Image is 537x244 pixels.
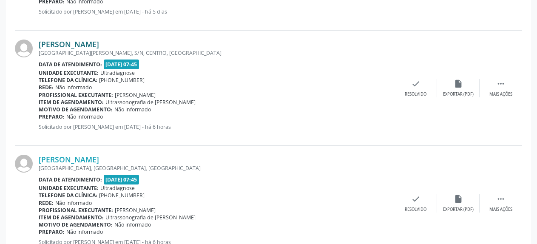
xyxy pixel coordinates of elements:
span: [PHONE_NUMBER] [99,192,145,199]
i: insert_drive_file [454,79,463,88]
b: Preparo: [39,113,65,120]
span: Não informado [114,221,151,228]
div: Mais ações [489,207,512,213]
b: Unidade executante: [39,184,99,192]
span: [PHONE_NUMBER] [99,77,145,84]
i:  [496,194,506,204]
span: Não informado [66,228,103,235]
i: check [411,79,421,88]
b: Motivo de agendamento: [39,106,113,113]
span: Ultradiagnose [100,184,135,192]
div: Resolvido [405,91,426,97]
b: Rede: [39,84,54,91]
p: Solicitado por [PERSON_NAME] em [DATE] - há 6 horas [39,123,395,131]
div: Exportar (PDF) [443,207,474,213]
div: [GEOGRAPHIC_DATA][PERSON_NAME], S/N, CENTRO, [GEOGRAPHIC_DATA] [39,49,395,57]
a: [PERSON_NAME] [39,155,99,164]
div: Exportar (PDF) [443,91,474,97]
span: Ultrassonografia de [PERSON_NAME] [105,99,196,106]
a: [PERSON_NAME] [39,40,99,49]
span: Ultrassonografia de [PERSON_NAME] [105,214,196,221]
span: [DATE] 07:45 [104,60,139,69]
div: Mais ações [489,91,512,97]
b: Telefone da clínica: [39,192,97,199]
i: insert_drive_file [454,194,463,204]
b: Telefone da clínica: [39,77,97,84]
b: Preparo: [39,228,65,235]
i: check [411,194,421,204]
b: Rede: [39,199,54,207]
i:  [496,79,506,88]
span: [PERSON_NAME] [115,91,156,99]
b: Data de atendimento: [39,61,102,68]
b: Profissional executante: [39,91,113,99]
span: Ultradiagnose [100,69,135,77]
b: Profissional executante: [39,207,113,214]
span: [PERSON_NAME] [115,207,156,214]
div: [GEOGRAPHIC_DATA], [GEOGRAPHIC_DATA], [GEOGRAPHIC_DATA] [39,165,395,172]
span: Não informado [55,84,92,91]
img: img [15,40,33,57]
p: Solicitado por [PERSON_NAME] em [DATE] - há 5 dias [39,8,395,15]
span: [DATE] 07:45 [104,175,139,184]
span: Não informado [114,106,151,113]
b: Item de agendamento: [39,99,104,106]
b: Item de agendamento: [39,214,104,221]
b: Unidade executante: [39,69,99,77]
b: Motivo de agendamento: [39,221,113,228]
img: img [15,155,33,173]
b: Data de atendimento: [39,176,102,183]
span: Não informado [66,113,103,120]
span: Não informado [55,199,92,207]
div: Resolvido [405,207,426,213]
